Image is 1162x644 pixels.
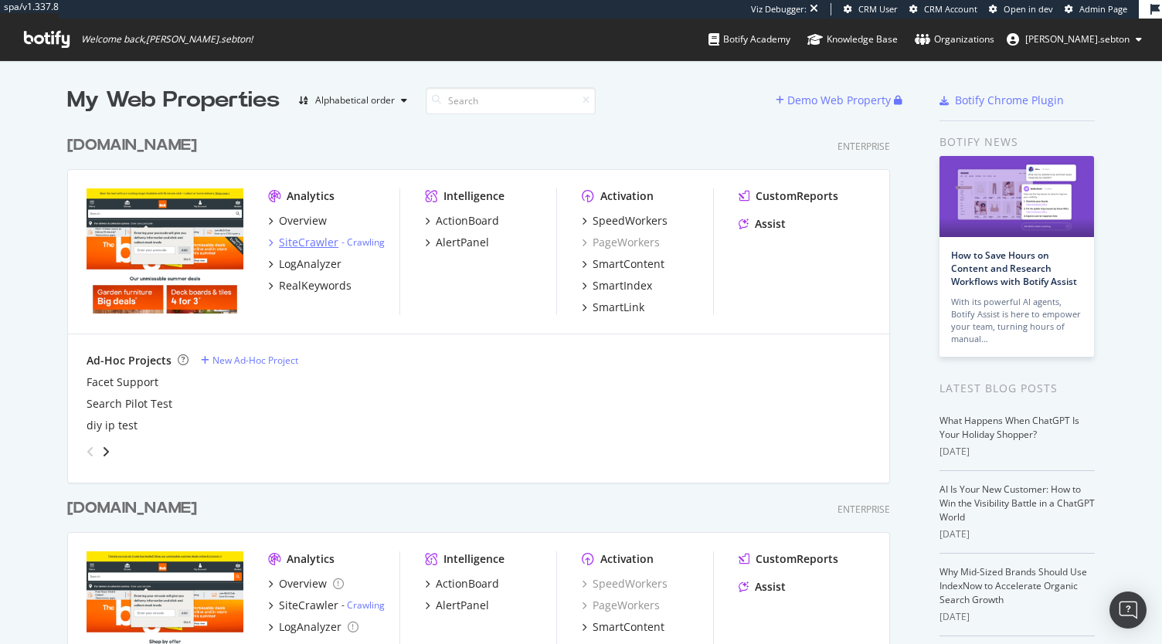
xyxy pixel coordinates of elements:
[341,598,385,612] div: -
[436,576,499,591] div: ActionBoard
[87,353,172,368] div: Ad-Hoc Projects
[939,156,1094,237] img: How to Save Hours on Content and Research Workflows with Botify Assist
[292,88,413,113] button: Alphabetical order
[279,576,327,591] div: Overview
[268,213,327,229] a: Overview
[939,93,1064,108] a: Botify Chrome Plugin
[776,93,894,107] a: Demo Web Property
[939,527,1095,541] div: [DATE]
[739,551,838,567] a: CustomReports
[582,213,668,229] a: SpeedWorkers
[87,418,138,433] a: diy ip test
[268,576,344,591] a: Overview
[939,380,1095,397] div: Latest Blog Posts
[909,3,977,15] a: CRM Account
[939,610,1095,624] div: [DATE]
[593,278,652,293] div: SmartIndex
[279,213,327,229] div: Overview
[1065,3,1127,15] a: Admin Page
[751,3,807,15] div: Viz Debugger:
[915,19,994,60] a: Organizations
[939,445,1095,459] div: [DATE]
[87,396,172,412] a: Search Pilot Test
[1079,3,1127,15] span: Admin Page
[776,88,894,113] button: Demo Web Property
[279,235,338,250] div: SiteCrawler
[87,375,158,390] div: Facet Support
[924,3,977,15] span: CRM Account
[600,188,654,204] div: Activation
[582,300,644,315] a: SmartLink
[201,354,298,367] a: New Ad-Hoc Project
[582,235,660,250] a: PageWorkers
[268,256,341,272] a: LogAnalyzer
[858,3,898,15] span: CRM User
[443,188,505,204] div: Intelligence
[212,354,298,367] div: New Ad-Hoc Project
[915,32,994,47] div: Organizations
[67,134,203,157] a: [DOMAIN_NAME]
[268,619,358,635] a: LogAnalyzer
[436,235,489,250] div: AlertPanel
[80,439,100,464] div: angle-left
[81,33,253,46] span: Welcome back, [PERSON_NAME].sebton !
[939,565,1087,606] a: Why Mid-Sized Brands Should Use IndexNow to Accelerate Organic Search Growth
[739,216,786,232] a: Assist
[436,213,499,229] div: ActionBoard
[347,236,385,249] a: Crawling
[67,497,197,520] div: [DOMAIN_NAME]
[951,296,1082,345] div: With its powerful AI agents, Botify Assist is here to empower your team, turning hours of manual…
[443,551,505,567] div: Intelligence
[807,19,898,60] a: Knowledge Base
[67,134,197,157] div: [DOMAIN_NAME]
[787,93,891,108] div: Demo Web Property
[341,236,385,249] div: -
[593,256,664,272] div: SmartContent
[436,598,489,613] div: AlertPanel
[279,278,352,293] div: RealKeywords
[756,551,838,567] div: CustomReports
[268,598,385,613] a: SiteCrawler- Crawling
[67,85,280,116] div: My Web Properties
[593,619,664,635] div: SmartContent
[425,213,499,229] a: ActionBoard
[315,96,395,105] div: Alphabetical order
[279,256,341,272] div: LogAnalyzer
[287,551,335,567] div: Analytics
[989,3,1053,15] a: Open in dev
[287,188,335,204] div: Analytics
[1004,3,1053,15] span: Open in dev
[582,278,652,293] a: SmartIndex
[87,188,243,314] img: www.diy.com
[951,249,1077,288] a: How to Save Hours on Content and Research Workflows with Botify Assist
[838,503,890,516] div: Enterprise
[582,576,668,591] a: SpeedWorkers
[268,235,385,250] a: SiteCrawler- Crawling
[1025,32,1130,46] span: anne.sebton
[425,598,489,613] a: AlertPanel
[739,579,786,595] a: Assist
[347,598,385,612] a: Crawling
[939,483,1095,524] a: AI Is Your New Customer: How to Win the Visibility Battle in a ChatGPT World
[939,414,1079,441] a: What Happens When ChatGPT Is Your Holiday Shopper?
[100,444,111,459] div: angle-right
[593,300,644,315] div: SmartLink
[279,598,338,613] div: SiteCrawler
[593,213,668,229] div: SpeedWorkers
[425,576,499,591] a: ActionBoard
[279,619,341,635] div: LogAnalyzer
[994,27,1154,52] button: [PERSON_NAME].sebton
[807,32,898,47] div: Knowledge Base
[739,188,838,204] a: CustomReports
[600,551,654,567] div: Activation
[582,598,660,613] a: PageWorkers
[582,619,664,635] a: SmartContent
[268,278,352,293] a: RealKeywords
[838,140,890,153] div: Enterprise
[955,93,1064,108] div: Botify Chrome Plugin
